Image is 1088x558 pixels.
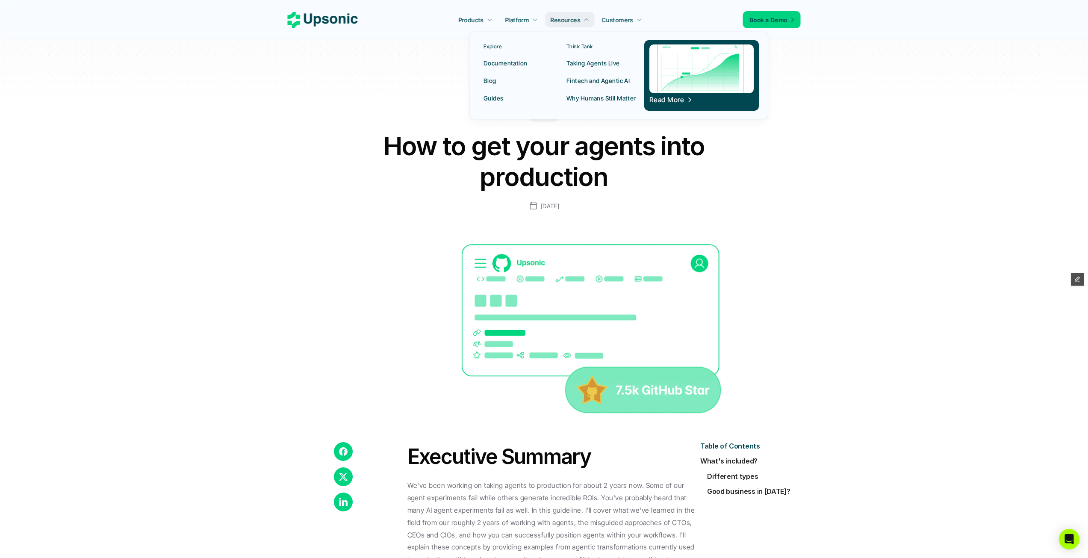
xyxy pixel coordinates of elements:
[566,59,620,68] p: Taking Agents Live
[566,76,630,85] p: Fintech and Agentic AI
[602,15,634,24] p: Customers
[505,15,529,24] p: Platform
[700,457,797,465] p: What's included?
[484,59,527,68] p: Documentation
[707,487,797,496] p: Good business in [DATE]?
[1059,529,1079,549] div: Open Intercom Messenger
[478,73,551,88] a: Blog
[484,44,502,50] p: Explore
[649,96,693,104] span: Read More
[373,130,715,192] h1: How to get your agents into production
[484,76,496,85] p: Blog
[407,442,699,471] h2: Executive Summary
[566,94,636,103] p: Why Humans Still Matter
[561,73,634,88] a: Fintech and Agentic AI
[551,15,581,24] p: Resources
[484,94,504,103] p: Guides
[750,16,788,24] span: Book a Demo
[561,90,634,106] a: Why Humans Still Matter
[649,95,684,104] span: Read More
[478,55,551,71] a: Documentation
[458,15,484,24] p: Products
[453,12,498,27] a: Products
[561,55,634,71] a: Taking Agents Live
[541,201,559,211] p: [DATE]
[644,40,759,111] a: Read More
[700,442,797,450] p: Table of Contents
[566,44,593,50] p: Think Tank
[478,90,551,106] a: Guides
[707,472,797,481] p: Different types
[1071,273,1084,286] button: Edit Framer Content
